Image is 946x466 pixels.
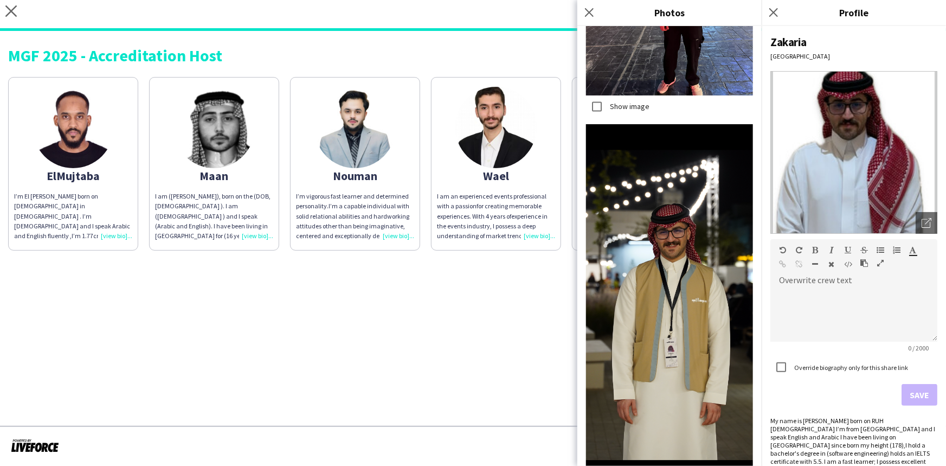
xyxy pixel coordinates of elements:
div: Maan [155,171,273,181]
button: Underline [844,246,852,254]
button: Italic [828,246,835,254]
img: thumb-686f5168f221e.jpeg [33,87,114,168]
div: MGF 2025 - Accreditation Host [8,47,938,63]
div: Open photos pop-in [916,212,937,234]
button: Bold [812,246,819,254]
img: Powered by Liveforce [11,438,59,453]
img: thumb-688673d3d3951.jpeg [314,87,396,168]
button: Horizontal Line [812,260,819,269]
img: Crew avatar or photo [770,71,937,234]
h3: Profile [762,5,946,20]
button: Clear Formatting [828,260,835,269]
h3: Photos [577,5,762,20]
div: I’m vigorous fast learner and determined personality.I’m a capable individual with solid relation... [296,191,414,241]
button: HTML Code [844,260,852,269]
label: Override biography only for this share link [792,363,908,372]
div: Wael [437,171,555,181]
button: Undo [779,246,787,254]
div: [GEOGRAPHIC_DATA] [770,52,937,60]
div: ElMujtaba [14,171,132,181]
button: Text Color [909,246,917,254]
div: I am ([PERSON_NAME]), born on the (DOB, [DEMOGRAPHIC_DATA] ). I am ([DEMOGRAPHIC_DATA] ) and I sp... [155,191,273,241]
label: Show image [608,101,649,111]
img: thumb-678c61c22937b.jpg [455,87,537,168]
div: I’m El [PERSON_NAME] born on [DEMOGRAPHIC_DATA] in [DEMOGRAPHIC_DATA] . I’m [DEMOGRAPHIC_DATA] an... [14,191,132,241]
img: thumb-6741ad1bae53a.jpeg [173,87,255,168]
div: I am an experienced events professional with a passionfor creating memorable experiences. With 4 ... [437,191,555,241]
button: Strikethrough [860,246,868,254]
button: Unordered List [877,246,884,254]
button: Fullscreen [877,259,884,267]
div: Zakaria [770,35,937,49]
button: Ordered List [893,246,900,254]
div: Nouman [296,171,414,181]
button: Redo [795,246,803,254]
button: Paste as plain text [860,259,868,267]
span: 0 / 2000 [899,344,937,352]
